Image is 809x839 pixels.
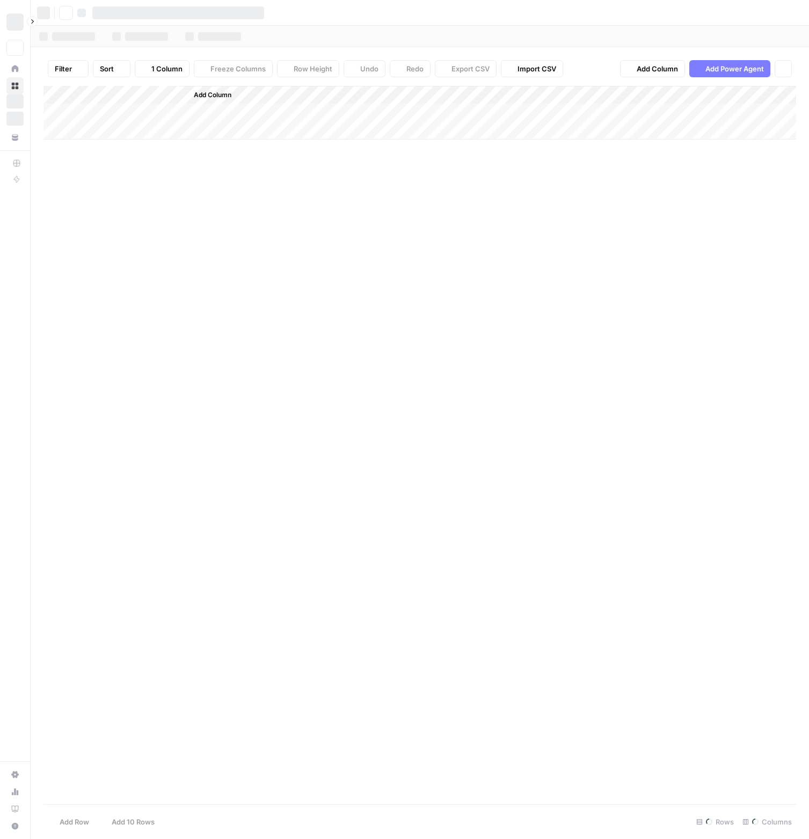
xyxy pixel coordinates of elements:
button: Undo [344,60,385,77]
span: Add Row [60,816,89,827]
span: Add Column [637,63,678,74]
button: Redo [390,60,431,77]
span: Redo [406,63,424,74]
div: Rows [692,813,738,830]
button: Help + Support [6,818,24,835]
button: Freeze Columns [194,60,273,77]
a: Usage [6,783,24,800]
span: Add Power Agent [705,63,764,74]
span: Import CSV [518,63,556,74]
span: Add Column [194,90,231,100]
a: Browse [6,77,24,94]
a: Settings [6,766,24,783]
button: Import CSV [501,60,563,77]
a: Learning Hub [6,800,24,818]
span: Add 10 Rows [112,816,155,827]
span: 1 Column [151,63,183,74]
button: Add 10 Rows [96,813,161,830]
div: Columns [738,813,796,830]
button: 1 Column [135,60,190,77]
span: Export CSV [451,63,490,74]
button: Add Column [180,88,236,102]
button: Row Height [277,60,339,77]
span: Sort [100,63,114,74]
a: Home [6,60,24,77]
span: Row Height [294,63,332,74]
button: Add Power Agent [689,60,770,77]
button: Filter [48,60,89,77]
button: Add Column [620,60,685,77]
span: Freeze Columns [210,63,266,74]
button: Sort [93,60,130,77]
span: Filter [55,63,72,74]
button: Add Row [43,813,96,830]
span: Undo [360,63,378,74]
a: Your Data [6,129,24,146]
button: Export CSV [435,60,497,77]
